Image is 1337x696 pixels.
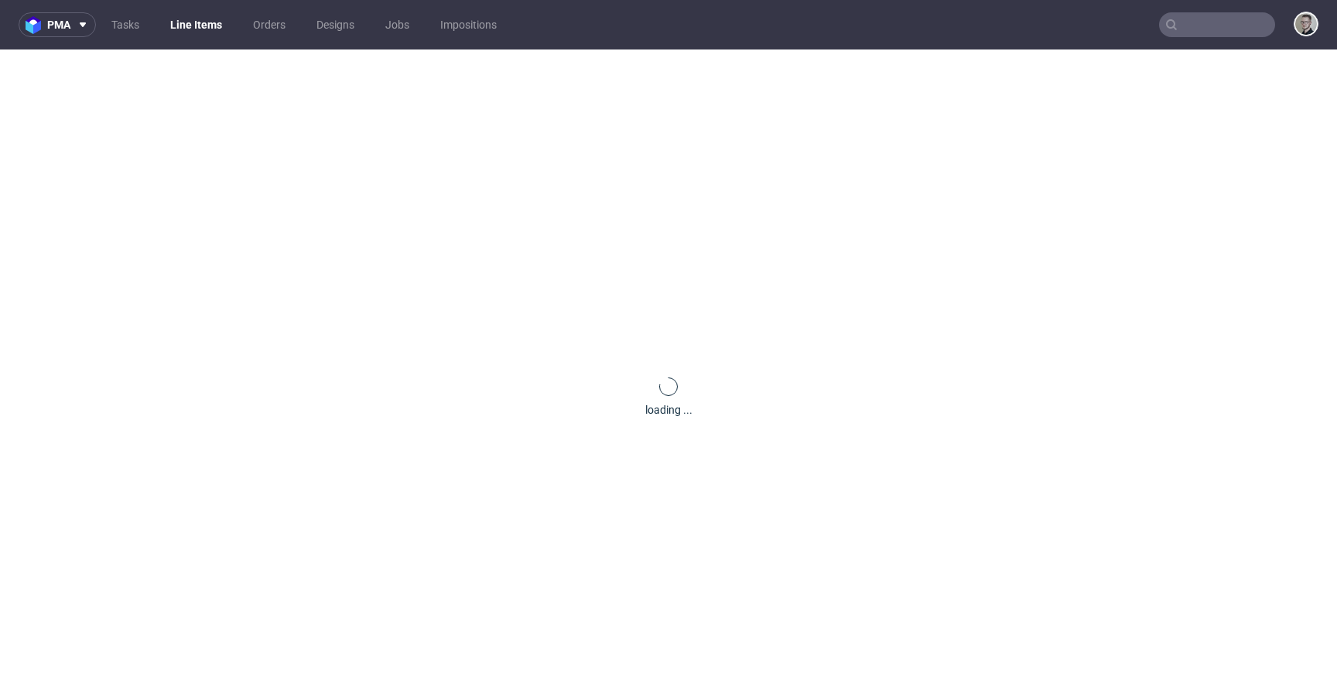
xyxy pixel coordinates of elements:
a: Orders [244,12,295,37]
img: Krystian Gaza [1295,13,1317,35]
img: logo [26,16,47,34]
div: loading ... [645,402,692,418]
a: Designs [307,12,364,37]
a: Impositions [431,12,506,37]
button: pma [19,12,96,37]
a: Line Items [161,12,231,37]
a: Tasks [102,12,149,37]
a: Jobs [376,12,419,37]
span: pma [47,19,70,30]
